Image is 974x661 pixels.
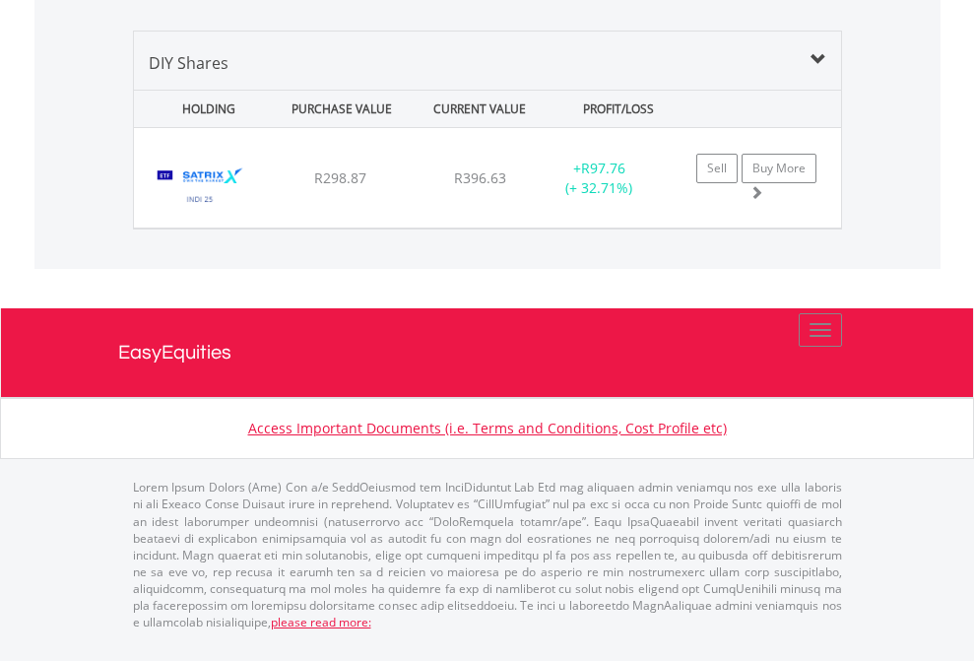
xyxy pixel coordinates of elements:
[248,419,727,437] a: Access Important Documents (i.e. Terms and Conditions, Cost Profile etc)
[133,479,842,630] p: Lorem Ipsum Dolors (Ame) Con a/e SeddOeiusmod tem InciDiduntut Lab Etd mag aliquaen admin veniamq...
[413,91,547,127] div: CURRENT VALUE
[696,154,738,183] a: Sell
[149,52,228,74] span: DIY Shares
[552,91,685,127] div: PROFIT/LOSS
[118,308,857,397] a: EasyEquities
[314,168,366,187] span: R298.87
[144,153,257,223] img: TFSA.STXIND.png
[275,91,409,127] div: PURCHASE VALUE
[538,159,661,198] div: + (+ 32.71%)
[742,154,816,183] a: Buy More
[454,168,506,187] span: R396.63
[271,614,371,630] a: please read more:
[581,159,625,177] span: R97.76
[136,91,270,127] div: HOLDING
